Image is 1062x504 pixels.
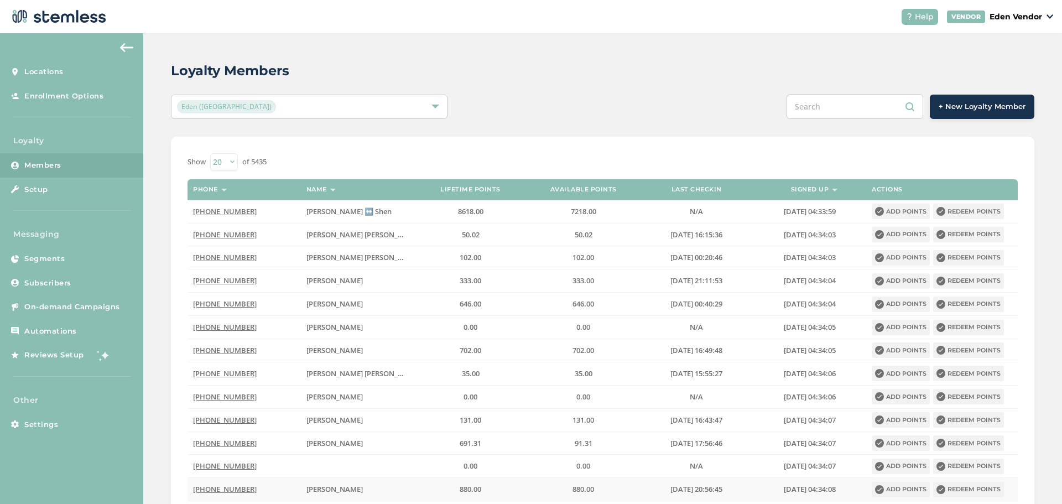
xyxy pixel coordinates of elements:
[440,186,501,193] label: Lifetime points
[939,101,1025,112] span: + New Loyalty Member
[193,485,295,494] label: (918) 633-6207
[464,461,477,471] span: 0.00
[759,323,861,332] label: 2024-01-22 04:34:05
[24,350,84,361] span: Reviews Setup
[419,485,521,494] label: 880.00
[872,320,930,335] button: Add points
[193,345,257,355] span: [PHONE_NUMBER]
[784,484,836,494] span: [DATE] 04:34:08
[915,11,934,23] span: Help
[306,485,408,494] label: Juliette Osborn
[120,43,133,52] img: icon-arrow-back-accent-c549486e.svg
[872,204,930,219] button: Add points
[193,438,257,448] span: [PHONE_NUMBER]
[784,299,836,309] span: [DATE] 04:34:04
[872,297,930,312] button: Add points
[645,369,747,378] label: 2021-10-12 15:55:27
[419,461,521,471] label: 0.00
[24,278,71,289] span: Subscribers
[92,344,114,366] img: glitter-stars-b7820f95.gif
[872,366,930,381] button: Add points
[306,299,408,309] label: jerika monea crossland
[533,230,634,240] label: 50.02
[690,206,703,216] span: N/A
[1047,14,1053,19] img: icon_down-arrow-small-66adaf34.svg
[306,323,408,332] label: Carol Bevenue
[419,299,521,309] label: 646.00
[645,299,747,309] label: 2020-07-21 00:40:29
[193,439,295,448] label: (918) 949-5101
[306,230,408,240] label: trevor paul smith
[933,227,1004,242] button: Redeem points
[306,253,408,262] label: joshua bryan hale
[306,415,408,425] label: Amy Graham
[784,230,836,240] span: [DATE] 04:34:03
[460,276,481,285] span: 333.00
[533,392,634,402] label: 0.00
[419,346,521,355] label: 702.00
[306,230,421,240] span: [PERSON_NAME] [PERSON_NAME]
[221,189,227,191] img: icon-sort-1e1d7615.svg
[670,368,722,378] span: [DATE] 15:55:27
[690,392,703,402] span: N/A
[306,322,363,332] span: [PERSON_NAME]
[533,461,634,471] label: 0.00
[575,368,592,378] span: 35.00
[759,276,861,285] label: 2024-01-22 04:34:04
[759,346,861,355] label: 2024-01-22 04:34:05
[193,276,295,285] label: (918) 289-4314
[306,207,408,216] label: Brian ↔️ Shen
[645,207,747,216] label: N/A
[460,438,481,448] span: 691.31
[690,461,703,471] span: N/A
[784,461,836,471] span: [DATE] 04:34:07
[872,482,930,497] button: Add points
[933,342,1004,358] button: Redeem points
[419,207,521,216] label: 8618.00
[784,368,836,378] span: [DATE] 04:34:06
[933,389,1004,404] button: Redeem points
[419,230,521,240] label: 50.02
[24,326,77,337] span: Automations
[576,392,590,402] span: 0.00
[306,346,408,355] label: Leroy Wilson
[193,230,257,240] span: [PHONE_NUMBER]
[784,438,836,448] span: [DATE] 04:34:07
[645,323,747,332] label: N/A
[759,230,861,240] label: 2024-01-22 04:34:03
[670,345,722,355] span: [DATE] 16:49:48
[306,392,408,402] label: joe moherly
[193,392,295,402] label: (918) 202-5887
[533,253,634,262] label: 102.00
[306,186,327,193] label: Name
[671,186,722,193] label: Last checkin
[193,368,257,378] span: [PHONE_NUMBER]
[306,206,392,216] span: [PERSON_NAME] ↔️ Shen
[645,230,747,240] label: 2025-02-03 16:15:36
[645,253,747,262] label: 2019-06-19 00:20:46
[533,299,634,309] label: 646.00
[784,252,836,262] span: [DATE] 04:34:03
[572,299,594,309] span: 646.00
[872,250,930,266] button: Add points
[571,206,596,216] span: 7218.00
[533,207,634,216] label: 7218.00
[193,323,295,332] label: (918) 430-6773
[460,299,481,309] span: 646.00
[759,207,861,216] label: 2024-01-22 04:33:59
[759,415,861,425] label: 2024-01-22 04:34:07
[462,368,480,378] span: 35.00
[177,100,276,113] span: Eden ([GEOGRAPHIC_DATA])
[419,323,521,332] label: 0.00
[193,346,295,355] label: (918) 520-3448
[933,366,1004,381] button: Redeem points
[572,252,594,262] span: 102.00
[933,459,1004,474] button: Redeem points
[990,11,1042,23] p: Eden Vendor
[306,368,421,378] span: [PERSON_NAME] [PERSON_NAME]
[866,179,1018,200] th: Actions
[670,252,722,262] span: [DATE] 00:20:46
[933,435,1004,451] button: Redeem points
[947,11,985,23] div: VENDOR
[24,184,48,195] span: Setup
